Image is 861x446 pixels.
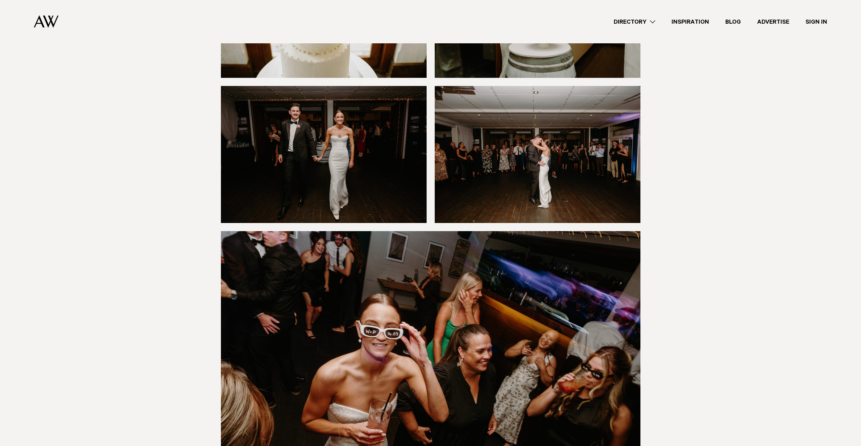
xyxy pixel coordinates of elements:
[663,17,717,26] a: Inspiration
[749,17,797,26] a: Advertise
[797,17,835,26] a: Sign In
[606,17,663,26] a: Directory
[717,17,749,26] a: Blog
[34,15,59,28] img: Auckland Weddings Logo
